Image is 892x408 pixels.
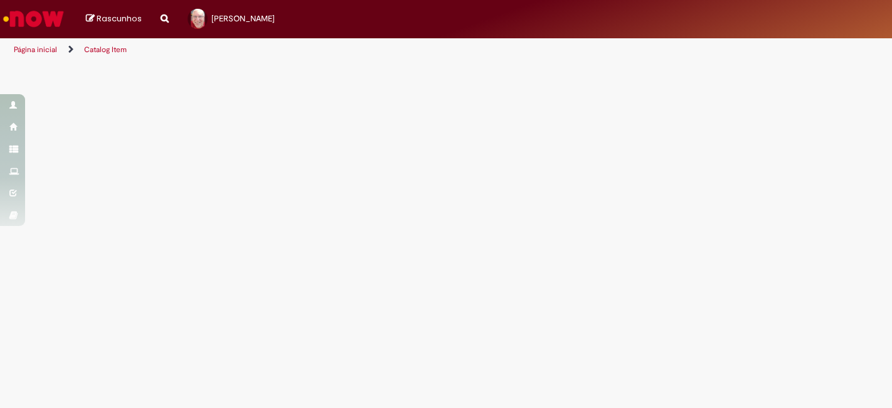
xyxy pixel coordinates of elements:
[84,45,127,55] a: Catalog Item
[9,38,585,62] ul: Trilhas de página
[97,13,142,24] span: Rascunhos
[1,6,66,31] img: ServiceNow
[86,13,142,25] a: Rascunhos
[14,45,57,55] a: Página inicial
[211,13,275,24] span: [PERSON_NAME]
